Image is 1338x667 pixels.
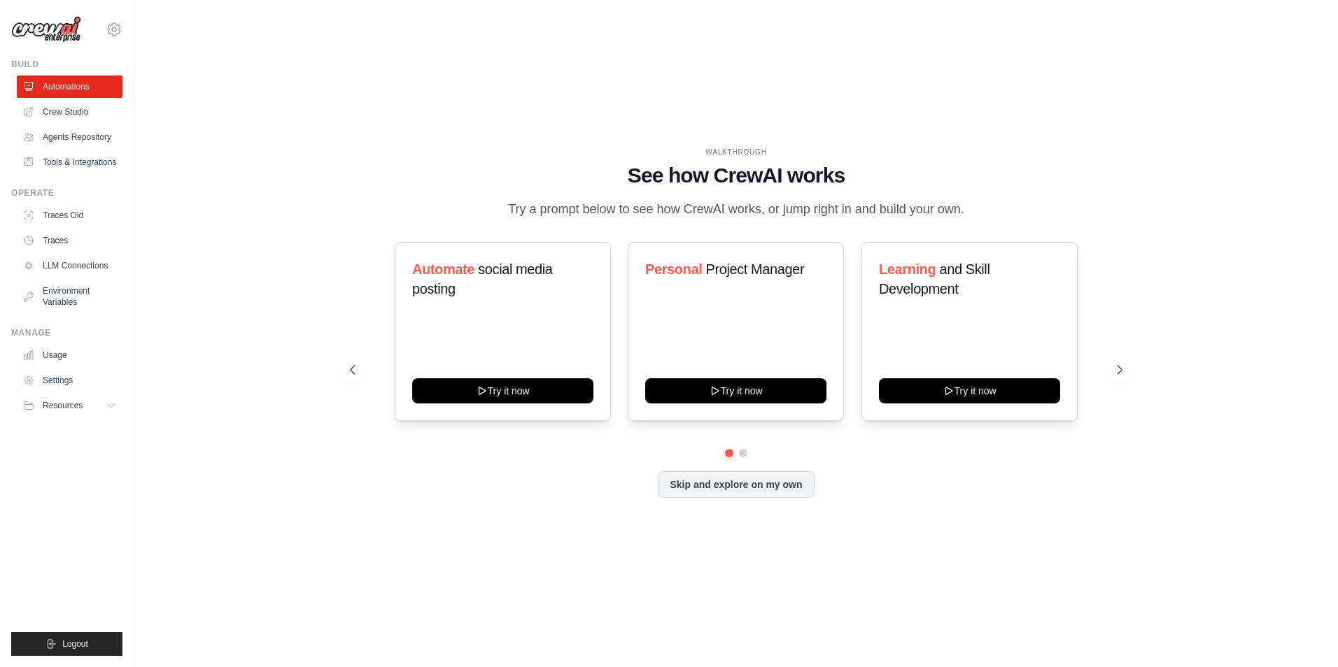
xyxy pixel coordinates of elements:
a: Tools & Integrations [17,151,122,173]
span: Resources [43,400,83,411]
button: Try it now [879,378,1060,403]
button: Try it now [645,378,826,403]
span: Learning [879,261,936,277]
a: Traces [17,229,122,252]
div: Build [11,59,122,70]
button: Try it now [412,378,593,403]
button: Skip and explore on my own [658,471,814,498]
span: Logout [62,638,88,650]
span: Project Manager [706,261,805,277]
span: Automate [412,261,474,277]
button: Logout [11,632,122,656]
a: Agents Repository [17,126,122,148]
a: Settings [17,369,122,392]
a: Traces Old [17,204,122,227]
h1: See how CrewAI works [350,163,1122,188]
a: LLM Connections [17,254,122,277]
div: Operate [11,187,122,199]
button: Resources [17,394,122,417]
p: Try a prompt below to see how CrewAI works, or jump right in and build your own. [501,199,971,220]
div: Manage [11,327,122,338]
a: Crew Studio [17,101,122,123]
span: Personal [645,261,702,277]
span: and Skill Development [879,261,990,296]
span: social media posting [412,261,553,296]
a: Usage [17,344,122,366]
img: Logo [11,16,81,43]
div: WALKTHROUGH [350,147,1122,157]
a: Automations [17,76,122,98]
a: Environment Variables [17,280,122,313]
